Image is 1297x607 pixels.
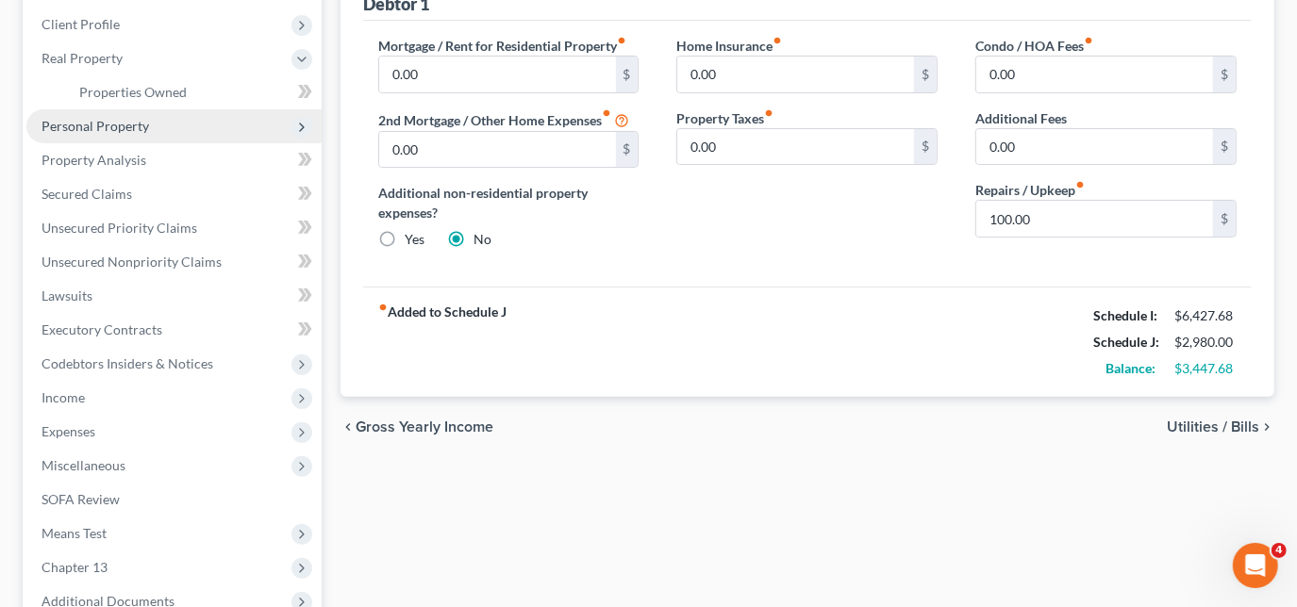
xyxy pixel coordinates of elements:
[378,108,629,131] label: 2nd Mortgage / Other Home Expenses
[42,321,162,337] span: Executory Contracts
[1213,129,1236,165] div: $
[42,355,213,371] span: Codebtors Insiders & Notices
[378,36,626,56] label: Mortgage / Rent for Residential Property
[341,419,356,435] i: chevron_left
[378,303,507,382] strong: Added to Schedule J
[1233,543,1278,588] iframe: Intercom live chat
[976,57,1213,92] input: --
[677,129,914,165] input: --
[26,143,322,177] a: Property Analysis
[1075,180,1085,189] i: fiber_manual_record
[975,36,1093,56] label: Condo / HOA Fees
[914,129,937,165] div: $
[42,186,132,202] span: Secured Claims
[1167,419,1259,435] span: Utilities / Bills
[1213,201,1236,237] div: $
[42,389,85,405] span: Income
[1259,419,1274,435] i: chevron_right
[975,108,1067,128] label: Additional Fees
[1167,419,1274,435] button: Utilities / Bills chevron_right
[1106,360,1156,376] strong: Balance:
[42,491,120,507] span: SOFA Review
[378,183,640,222] label: Additional non-residential property expenses?
[42,457,125,473] span: Miscellaneous
[42,559,108,575] span: Chapter 13
[79,84,187,100] span: Properties Owned
[26,483,322,517] a: SOFA Review
[379,132,616,168] input: --
[1213,57,1236,92] div: $
[1093,334,1159,350] strong: Schedule J:
[677,57,914,92] input: --
[42,118,149,134] span: Personal Property
[1174,359,1237,378] div: $3,447.68
[773,36,782,45] i: fiber_manual_record
[405,230,424,249] label: Yes
[1093,307,1157,323] strong: Schedule I:
[42,50,123,66] span: Real Property
[1272,543,1287,558] span: 4
[26,279,322,313] a: Lawsuits
[341,419,493,435] button: chevron_left Gross Yearly Income
[378,303,388,312] i: fiber_manual_record
[42,16,120,32] span: Client Profile
[975,180,1085,200] label: Repairs / Upkeep
[42,152,146,168] span: Property Analysis
[616,57,639,92] div: $
[42,287,92,303] span: Lawsuits
[379,57,616,92] input: --
[764,108,773,118] i: fiber_manual_record
[1084,36,1093,45] i: fiber_manual_record
[42,254,222,270] span: Unsecured Nonpriority Claims
[616,132,639,168] div: $
[64,75,322,109] a: Properties Owned
[26,211,322,245] a: Unsecured Priority Claims
[42,220,197,236] span: Unsecured Priority Claims
[26,313,322,347] a: Executory Contracts
[42,525,107,541] span: Means Test
[474,230,491,249] label: No
[1174,306,1237,325] div: $6,427.68
[356,419,493,435] span: Gross Yearly Income
[26,177,322,211] a: Secured Claims
[976,129,1213,165] input: --
[676,108,773,128] label: Property Taxes
[42,423,95,439] span: Expenses
[976,201,1213,237] input: --
[676,36,782,56] label: Home Insurance
[1174,333,1237,352] div: $2,980.00
[914,57,937,92] div: $
[602,108,611,118] i: fiber_manual_record
[617,36,626,45] i: fiber_manual_record
[26,245,322,279] a: Unsecured Nonpriority Claims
